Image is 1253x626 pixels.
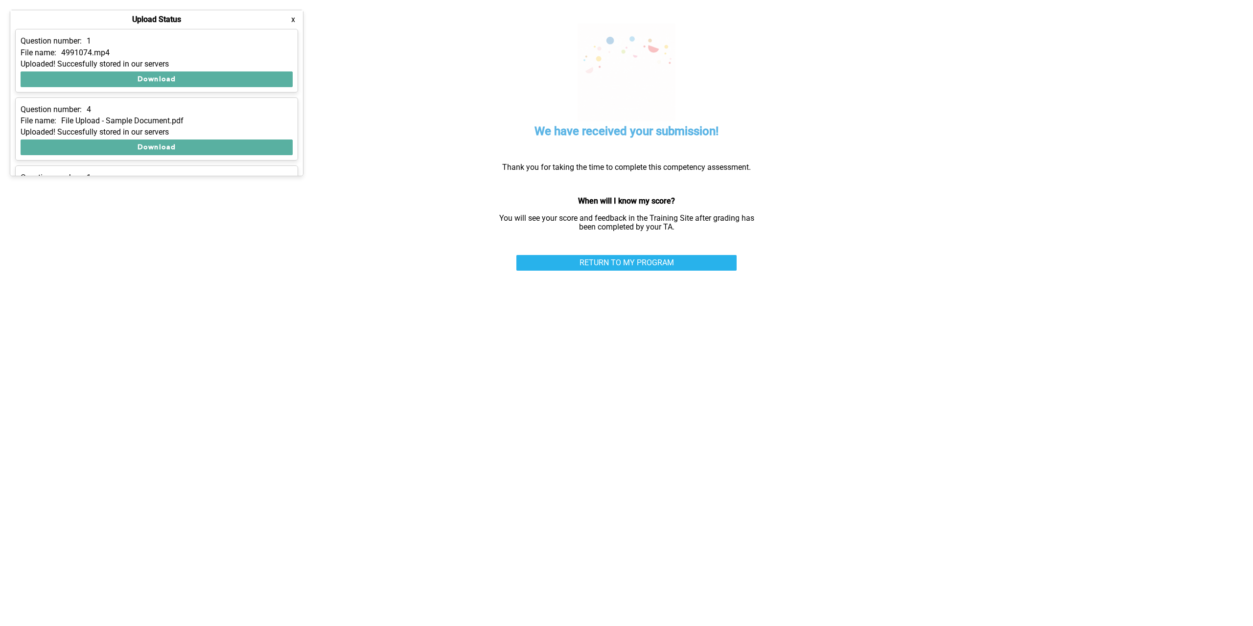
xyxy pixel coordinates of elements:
p: File name: [21,116,56,125]
button: Show Uploads [10,10,96,25]
p: You will see your score and feedback in the Training Site after grading has been completed by you... [492,214,761,232]
a: RETURN TO MY PROGRAM [516,255,737,271]
p: Question number: [21,37,82,46]
iframe: User feedback survey [487,484,766,626]
p: File Upload - Sample Document.pdf [61,116,184,125]
p: 1 [87,173,91,182]
div: Uploaded! Succesfully stored in our servers [21,60,293,69]
h5: We have received your submission! [534,123,719,139]
h4: Upload Status [132,15,181,24]
button: Download [21,139,293,155]
button: x [288,15,298,24]
strong: When will I know my score? [578,196,675,206]
p: 4 [87,105,91,114]
p: Thank you for taking the time to complete this competency assessment. [492,163,761,172]
p: 1 [87,37,91,46]
div: Uploaded! Succesfully stored in our servers [21,128,293,137]
p: 4991074.mp4 [61,48,110,57]
p: Question number: [21,173,82,182]
button: Download [21,71,293,87]
p: File name: [21,48,56,57]
p: Question number: [21,105,82,114]
img: celebration.7678411f.gif [578,23,675,121]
